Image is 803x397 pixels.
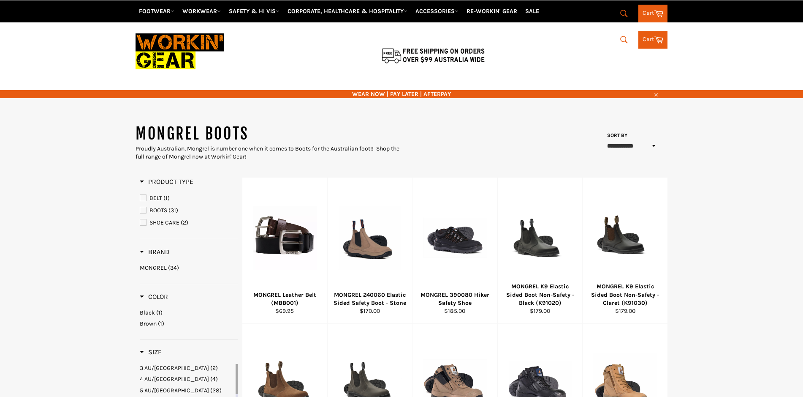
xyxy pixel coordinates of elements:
a: MONGREL 390080 Hiker Safety ShoeMONGREL 390080 Hiker Safety Shoe$185.00 [412,178,497,324]
h3: Product Type [140,178,193,186]
a: MONGREL 240060 Elastic Sided Safety Boot - StoneMONGREL 240060 Elastic Sided Safety Boot - Stone$... [327,178,412,324]
h1: MONGREL BOOTS [136,123,401,145]
a: FOOTWEAR [136,4,178,19]
a: 4 AU/UK [140,375,234,383]
img: Workin Gear leaders in Workwear, Safety Boots, PPE, Uniforms. Australia's No.1 in Workwear [136,27,224,75]
a: CORPORATE, HEALTHCARE & HOSPITALITY [284,4,411,19]
a: RE-WORKIN' GEAR [463,4,521,19]
a: WORKWEAR [179,4,224,19]
span: Brand [140,248,170,256]
div: MONGREL K9 Elastic Sided Boot Non-Safety - Black (K91020) [503,282,577,307]
span: MONGREL [140,264,167,271]
a: MONGREL Leather Belt (MBB001)MONGREL Leather Belt (MBB001)$69.95 [242,178,327,324]
a: SAFETY & HI VIS [225,4,283,19]
h3: Size [140,348,162,356]
a: Black [140,309,238,317]
span: (28) [210,387,222,394]
span: Brown [140,320,157,327]
div: MONGREL K9 Elastic Sided Boot Non-Safety - Claret (K91030) [588,282,662,307]
div: MONGREL Leather Belt (MBB001) [248,291,322,307]
span: Black [140,309,155,316]
span: (2) [210,364,218,372]
a: 3 AU/UK [140,364,234,372]
a: 5 AU/UK [140,386,234,394]
a: Cart [638,5,667,22]
div: MONGREL 390080 Hiker Safety Shoe [418,291,492,307]
span: SHOE CARE [149,219,179,226]
label: Sort by [604,132,627,139]
span: (2) [181,219,188,226]
a: ACCESSORIES [412,4,462,19]
span: WEAR NOW | PAY LATER | AFTERPAY [136,90,667,98]
span: (31) [168,207,178,214]
span: 3 AU/[GEOGRAPHIC_DATA] [140,364,209,372]
span: 4 AU/[GEOGRAPHIC_DATA] [140,375,209,383]
span: (1) [158,320,164,327]
span: (1) [156,309,163,316]
span: (34) [168,264,179,271]
span: 5 AU/[GEOGRAPHIC_DATA] [140,387,209,394]
img: Flat $9.95 shipping Australia wide [380,47,486,64]
a: SHOE CARE [140,218,238,227]
span: Color [140,293,168,301]
span: (4) [210,375,218,383]
a: BOOTS [140,206,238,215]
a: Brown [140,320,238,328]
span: BOOTS [149,207,167,214]
a: MONGREL K9 Elastic Sided Boot Non-Safety - Black (K91020)MONGREL K9 Elastic Sided Boot Non-Safety... [497,178,583,324]
span: Product Type [140,178,193,186]
h3: Color [140,293,168,301]
a: MONGREL [140,264,238,272]
a: MONGREL K9 Elastic Sided Boot Non-Safety - Claret (K91030)MONGREL K9 Elastic Sided Boot Non-Safet... [582,178,667,324]
div: Proudly Australian, Mongrel is number one when it comes to Boots for the Australian foot!! Shop t... [136,145,401,161]
a: Cart [638,31,667,49]
span: BELT [149,194,162,202]
span: (1) [163,194,170,202]
h3: Brand [140,248,170,256]
div: MONGREL 240060 Elastic Sided Safety Boot - Stone [333,291,407,307]
a: BELT [140,194,238,203]
a: SALE [522,4,543,19]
